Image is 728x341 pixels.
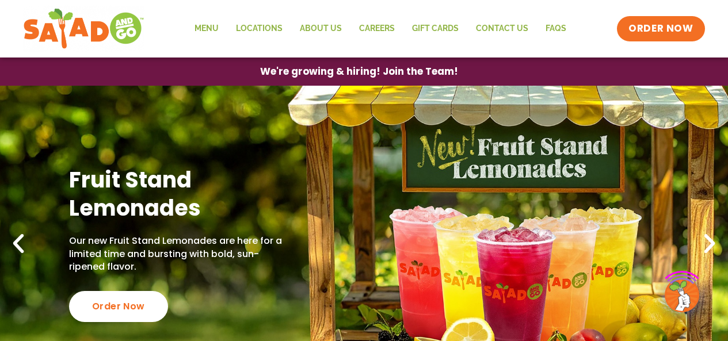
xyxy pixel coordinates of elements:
a: Careers [350,16,403,42]
div: Order Now [69,291,168,322]
a: Contact Us [467,16,537,42]
a: GIFT CARDS [403,16,467,42]
p: Our new Fruit Stand Lemonades are here for a limited time and bursting with bold, sun-ripened fla... [69,235,287,273]
a: Locations [227,16,291,42]
h2: Fruit Stand Lemonades [69,166,287,223]
nav: Menu [186,16,575,42]
img: new-SAG-logo-768×292 [23,6,144,52]
a: ORDER NOW [617,16,704,41]
a: We're growing & hiring! Join the Team! [243,58,475,85]
a: FAQs [537,16,575,42]
span: We're growing & hiring! Join the Team! [260,67,458,76]
a: Menu [186,16,227,42]
span: ORDER NOW [628,22,693,36]
a: About Us [291,16,350,42]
